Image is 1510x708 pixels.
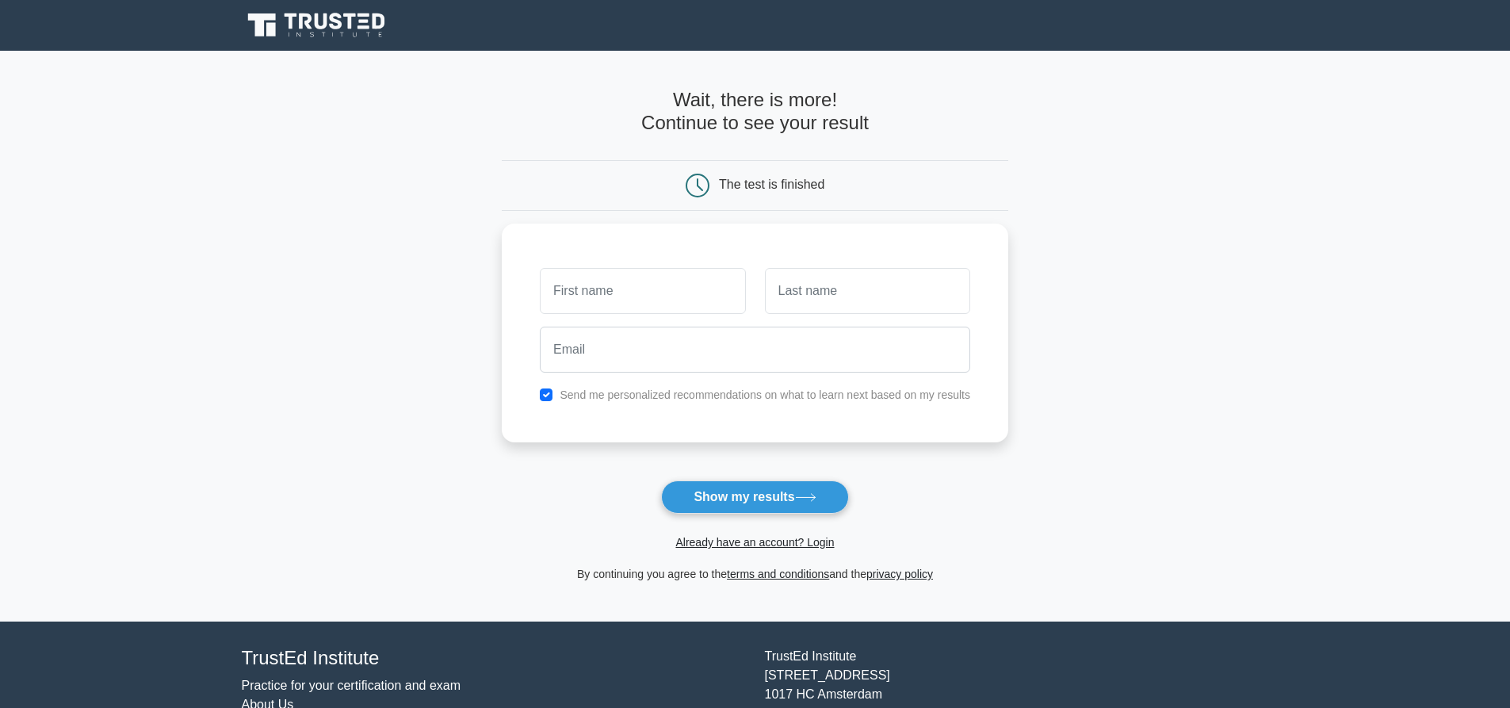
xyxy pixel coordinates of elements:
div: The test is finished [719,178,824,191]
input: First name [540,268,745,314]
a: terms and conditions [727,568,829,580]
a: Already have an account? Login [675,536,834,549]
a: Practice for your certification and exam [242,679,461,692]
h4: TrustEd Institute [242,647,746,670]
label: Send me personalized recommendations on what to learn next based on my results [560,388,970,401]
input: Last name [765,268,970,314]
button: Show my results [661,480,848,514]
a: privacy policy [866,568,933,580]
div: By continuing you agree to the and the [492,564,1018,584]
h4: Wait, there is more! Continue to see your result [502,89,1008,135]
input: Email [540,327,970,373]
